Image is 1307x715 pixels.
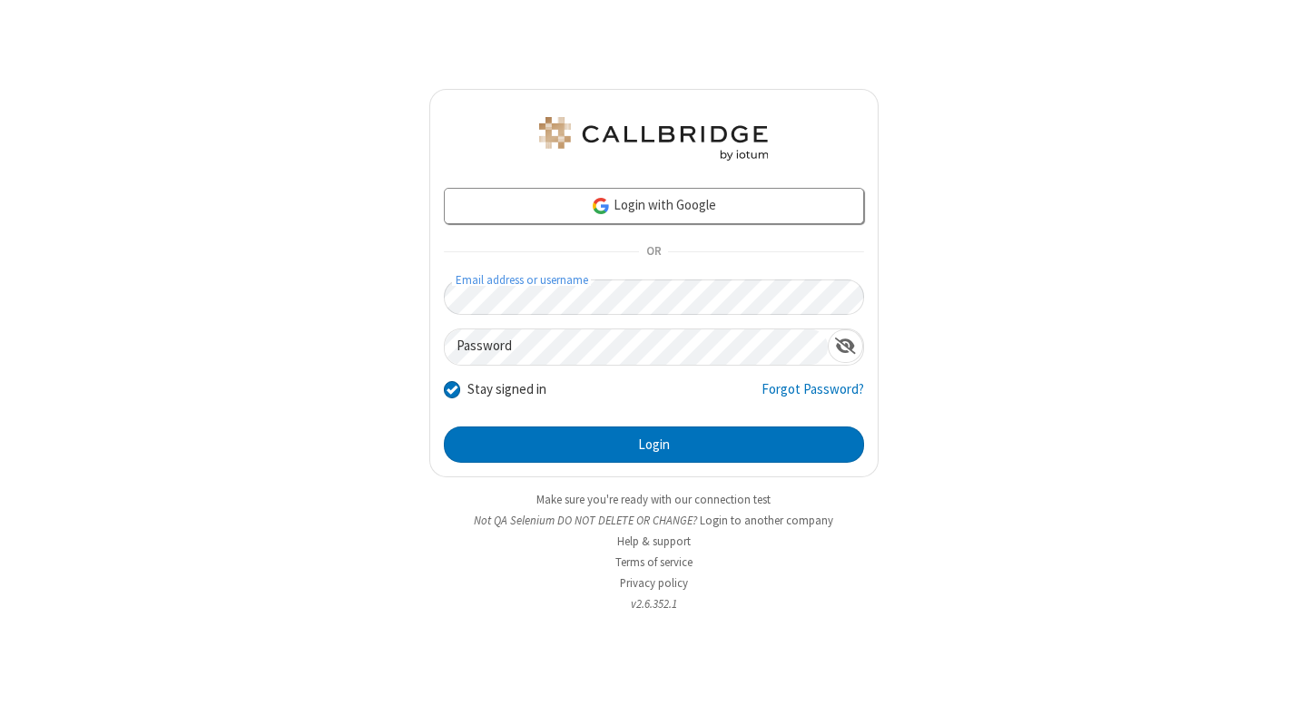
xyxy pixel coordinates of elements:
[444,188,864,224] a: Login with Google
[1262,668,1293,702] iframe: Chat
[429,595,879,612] li: v2.6.352.1
[444,426,864,463] button: Login
[467,379,546,400] label: Stay signed in
[617,534,691,549] a: Help & support
[445,329,828,365] input: Password
[591,196,611,216] img: google-icon.png
[536,117,771,161] img: QA Selenium DO NOT DELETE OR CHANGE
[536,492,771,507] a: Make sure you're ready with our connection test
[429,512,879,529] li: Not QA Selenium DO NOT DELETE OR CHANGE?
[639,240,668,265] span: OR
[615,554,693,570] a: Terms of service
[444,279,864,315] input: Email address or username
[762,379,864,414] a: Forgot Password?
[620,575,688,591] a: Privacy policy
[828,329,863,363] div: Show password
[700,512,833,529] button: Login to another company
